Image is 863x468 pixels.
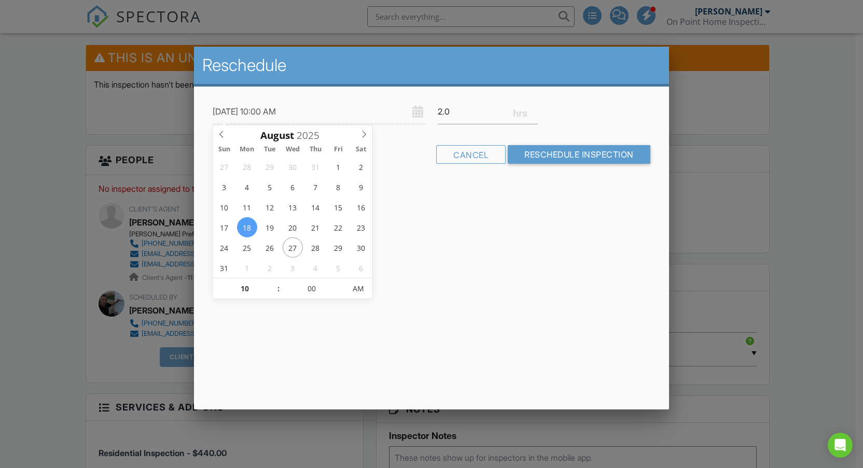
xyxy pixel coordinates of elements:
[283,217,303,237] span: August 20, 2025
[283,258,303,278] span: September 3, 2025
[281,146,304,153] span: Wed
[344,278,372,299] span: Click to toggle
[260,197,280,217] span: August 12, 2025
[328,217,349,237] span: August 22, 2025
[351,237,371,258] span: August 30, 2025
[294,129,328,142] input: Scroll to increment
[508,145,650,164] input: Reschedule Inspection
[350,146,372,153] span: Sat
[305,258,326,278] span: September 4, 2025
[305,197,326,217] span: August 14, 2025
[260,131,294,140] span: Scroll to increment
[283,157,303,177] span: July 30, 2025
[214,237,234,258] span: August 24, 2025
[327,146,350,153] span: Fri
[237,197,257,217] span: August 11, 2025
[305,237,326,258] span: August 28, 2025
[237,258,257,278] span: September 1, 2025
[260,157,280,177] span: July 29, 2025
[213,278,276,299] input: Scroll to increment
[351,197,371,217] span: August 16, 2025
[235,146,258,153] span: Mon
[202,55,660,76] h2: Reschedule
[237,217,257,237] span: August 18, 2025
[305,217,326,237] span: August 21, 2025
[436,145,506,164] div: Cancel
[277,278,280,299] span: :
[283,197,303,217] span: August 13, 2025
[828,433,853,458] div: Open Intercom Messenger
[328,157,349,177] span: August 1, 2025
[305,177,326,197] span: August 7, 2025
[283,177,303,197] span: August 6, 2025
[328,177,349,197] span: August 8, 2025
[260,177,280,197] span: August 5, 2025
[214,197,234,217] span: August 10, 2025
[214,177,234,197] span: August 3, 2025
[260,258,280,278] span: September 2, 2025
[351,157,371,177] span: August 2, 2025
[351,217,371,237] span: August 23, 2025
[260,217,280,237] span: August 19, 2025
[214,157,234,177] span: July 27, 2025
[328,197,349,217] span: August 15, 2025
[280,278,344,299] input: Scroll to increment
[213,146,235,153] span: Sun
[328,258,349,278] span: September 5, 2025
[260,237,280,258] span: August 26, 2025
[328,237,349,258] span: August 29, 2025
[237,177,257,197] span: August 4, 2025
[351,258,371,278] span: September 6, 2025
[283,237,303,258] span: August 27, 2025
[237,237,257,258] span: August 25, 2025
[351,177,371,197] span: August 9, 2025
[258,146,281,153] span: Tue
[214,258,234,278] span: August 31, 2025
[237,157,257,177] span: July 28, 2025
[214,217,234,237] span: August 17, 2025
[304,146,327,153] span: Thu
[305,157,326,177] span: July 31, 2025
